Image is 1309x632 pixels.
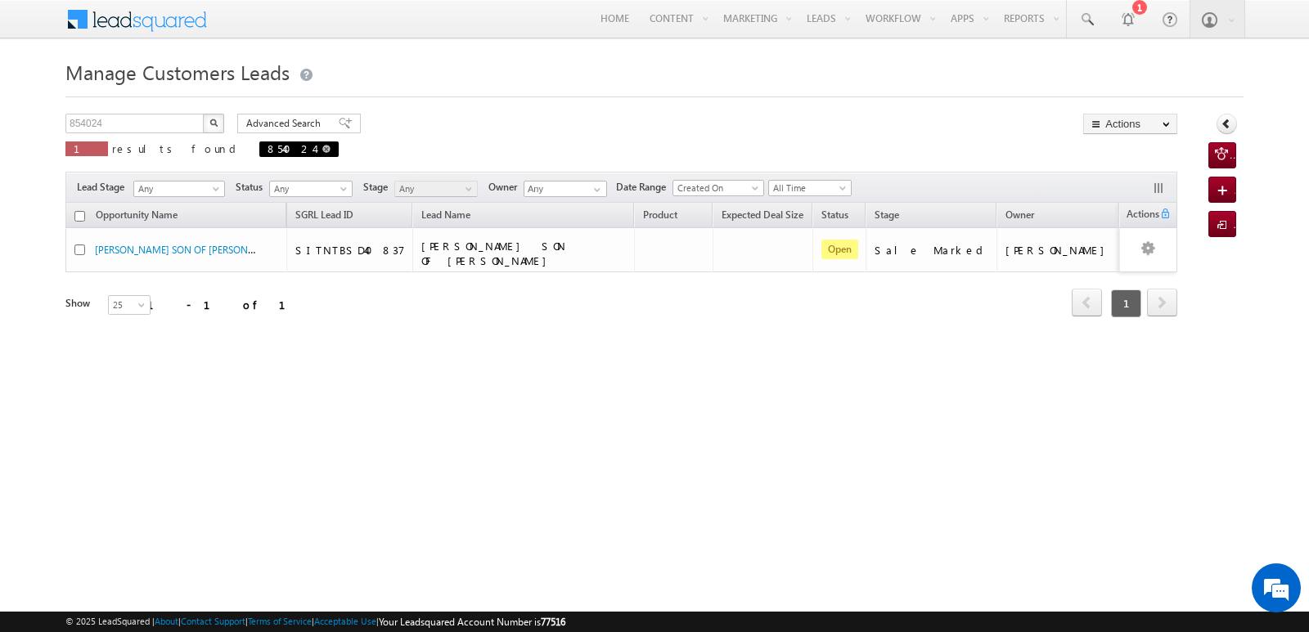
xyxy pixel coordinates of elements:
span: Any [395,182,473,196]
span: Lead Stage [77,180,131,195]
span: 77516 [541,616,565,628]
a: Contact Support [181,616,245,626]
span: Expected Deal Size [722,208,803,221]
button: Actions [1083,114,1177,134]
span: next [1147,289,1177,316]
span: Stage [363,180,394,195]
span: Manage Customers Leads [65,59,290,85]
span: Owner [1005,208,1034,221]
span: SGRL Lead ID [295,208,353,221]
span: 1 [74,141,100,155]
a: Show All Items [585,182,605,198]
div: Show [65,296,95,311]
a: Any [394,181,478,197]
a: Expected Deal Size [713,206,812,227]
a: prev [1072,290,1102,316]
input: Check all records [74,211,85,222]
span: Your Leadsquared Account Number is [379,616,565,628]
a: About [155,616,178,626]
span: All Time [769,181,847,195]
span: Any [134,182,219,196]
a: Created On [672,180,764,196]
span: Advanced Search [246,116,326,131]
input: Type to Search [524,181,607,197]
div: Sale Marked [875,243,989,258]
span: Opportunity Name [96,208,178,221]
a: 25 [108,295,151,315]
a: Any [133,181,225,197]
div: [PERSON_NAME] [1005,243,1113,258]
a: Opportunity Name [88,206,186,227]
span: Open [821,240,858,259]
span: Any [270,182,348,196]
span: 854024 [268,141,314,155]
span: results found [112,141,242,155]
a: next [1147,290,1177,316]
span: Lead Name [413,206,479,227]
span: Product [643,208,677,221]
span: Actions [1120,205,1159,226]
img: Search [209,119,218,127]
a: Terms of Service [248,616,312,626]
div: SITNTBSD40837 [295,243,405,258]
span: 1 [1111,289,1141,317]
span: Status [236,180,269,195]
a: SGRL Lead ID [287,206,362,227]
span: 25 [109,298,152,312]
a: Acceptable Use [314,616,376,626]
span: Stage [875,208,899,221]
a: Any [269,181,353,197]
a: Status [813,206,857,227]
a: All Time [768,180,852,196]
span: Date Range [616,180,672,195]
div: 1 - 1 of 1 [147,295,305,314]
span: © 2025 LeadSquared | | | | | [65,614,565,630]
span: Created On [673,181,758,195]
span: prev [1072,289,1102,316]
span: Owner [488,180,524,195]
span: [PERSON_NAME] SON OF [PERSON_NAME] [421,239,566,267]
a: Stage [866,206,907,227]
a: [PERSON_NAME] SON OF [PERSON_NAME] - Customers Leads [95,242,364,256]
